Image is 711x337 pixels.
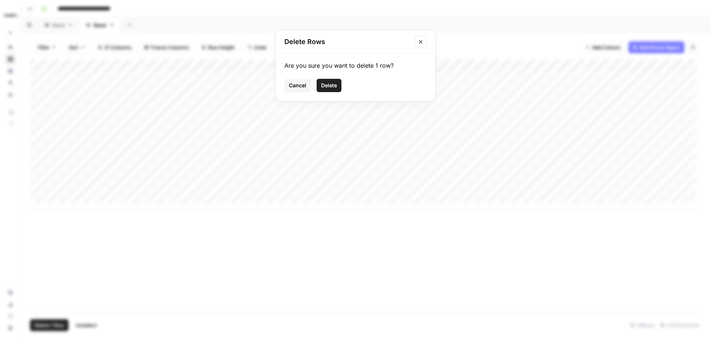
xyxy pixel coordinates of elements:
[289,82,306,89] span: Cancel
[317,79,341,92] button: Delete
[284,37,410,47] h2: Delete Rows
[415,36,427,48] button: Close modal
[321,82,337,89] span: Delete
[284,79,311,92] button: Cancel
[284,61,427,70] div: Are you sure you want to delete 1 row?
